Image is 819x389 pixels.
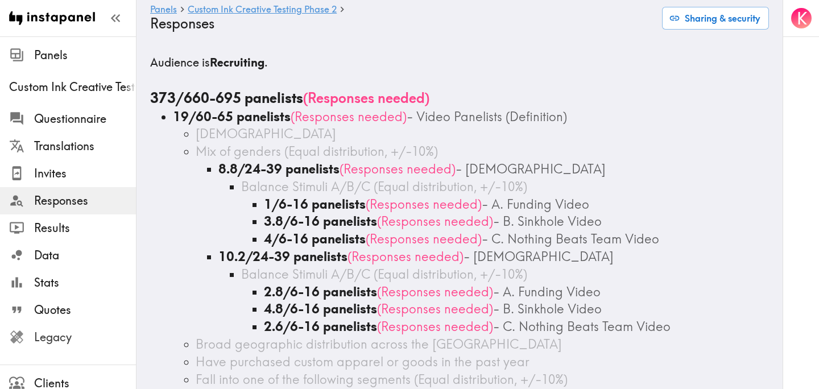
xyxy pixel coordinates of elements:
[493,213,602,229] span: - B. Sinkhole Video
[150,55,769,71] h5: Audience is .
[218,161,340,177] b: 8.8/24-39 panelists
[366,231,482,247] span: ( Responses needed )
[340,161,456,177] span: ( Responses needed )
[34,220,136,236] span: Results
[150,15,653,32] h4: Responses
[9,79,136,95] span: Custom Ink Creative Testing Phase 2
[377,318,493,334] span: ( Responses needed )
[196,371,568,387] span: Fall into one of the following segments (Equal distribution, +/-10%)
[264,231,366,247] b: 4/6-16 panelists
[34,111,136,127] span: Questionnaire
[173,109,291,125] b: 19/60-65 panelists
[34,138,136,154] span: Translations
[264,301,377,317] b: 4.8/6-16 panelists
[196,336,562,352] span: Broad geographic distribution across the [GEOGRAPHIC_DATA]
[291,109,407,125] span: ( Responses needed )
[493,318,671,334] span: - C. Nothing Beats Team Video
[407,109,567,125] span: - Video Panelists (Definition)
[264,284,377,300] b: 2.8/6-16 panelists
[34,165,136,181] span: Invites
[196,143,438,159] span: Mix of genders (Equal distribution, +/-10%)
[482,231,659,247] span: - C. Nothing Beats Team Video
[482,196,589,212] span: - A. Funding Video
[264,196,366,212] b: 1/6-16 panelists
[34,247,136,263] span: Data
[241,266,527,282] span: Balance Stimuli A/B/C (Equal distribution, +/-10%)
[366,196,482,212] span: ( Responses needed )
[264,213,377,229] b: 3.8/6-16 panelists
[377,213,493,229] span: ( Responses needed )
[196,354,530,370] span: Have purchased custom apparel or goods in the past year
[34,193,136,209] span: Responses
[377,284,493,300] span: ( Responses needed )
[196,126,336,142] span: [DEMOGRAPHIC_DATA]
[218,249,348,264] b: 10.2/24-39 panelists
[464,249,614,264] span: - [DEMOGRAPHIC_DATA]
[303,89,429,106] span: ( Responses needed )
[790,7,813,30] button: K
[348,249,464,264] span: ( Responses needed )
[797,9,807,28] span: K
[493,284,601,300] span: - A. Funding Video
[34,302,136,318] span: Quotes
[377,301,493,317] span: ( Responses needed )
[264,318,377,334] b: 2.6/6-16 panelists
[34,329,136,345] span: Legacy
[150,5,177,15] a: Panels
[34,275,136,291] span: Stats
[34,47,136,63] span: Panels
[150,89,303,106] b: 373/660-695 panelists
[241,179,527,194] span: Balance Stimuli A/B/C (Equal distribution, +/-10%)
[210,55,264,69] b: Recruiting
[493,301,602,317] span: - B. Sinkhole Video
[188,5,337,15] a: Custom Ink Creative Testing Phase 2
[456,161,606,177] span: - [DEMOGRAPHIC_DATA]
[662,7,769,30] button: Sharing & security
